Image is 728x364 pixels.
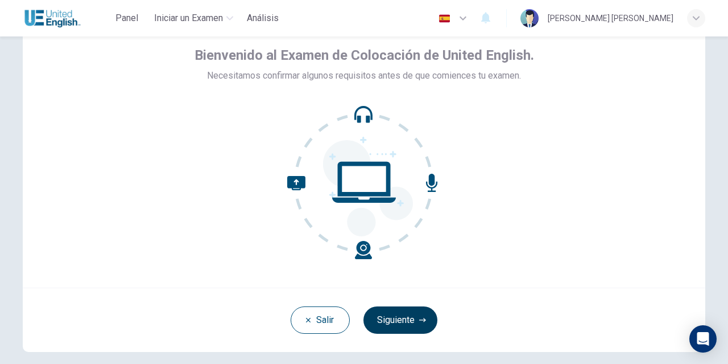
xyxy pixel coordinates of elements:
button: Análisis [242,8,283,28]
span: Análisis [247,11,279,25]
button: Siguiente [363,306,437,334]
span: Necesitamos confirmar algunos requisitos antes de que comiences tu examen. [207,69,521,83]
span: Bienvenido al Examen de Colocación de United English. [195,46,534,64]
span: Iniciar un Examen [154,11,223,25]
div: Open Intercom Messenger [689,325,717,353]
div: [PERSON_NAME] [PERSON_NAME] [548,11,673,25]
button: Salir [291,306,350,334]
a: United English logo [23,7,109,30]
img: es [437,14,452,23]
button: Panel [109,8,145,28]
button: Iniciar un Examen [150,8,238,28]
img: Profile picture [520,9,539,27]
span: Panel [115,11,138,25]
img: United English logo [23,7,82,30]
